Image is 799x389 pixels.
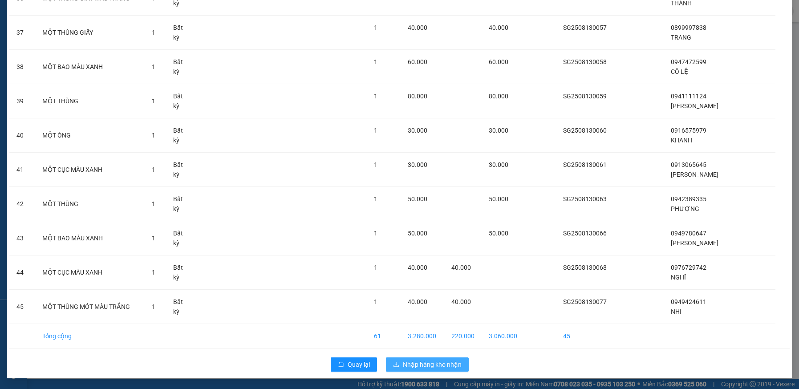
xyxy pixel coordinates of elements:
[9,290,35,324] td: 45
[489,24,508,31] span: 40.000
[408,298,427,305] span: 40.000
[374,161,377,168] span: 1
[166,153,196,187] td: Bất kỳ
[408,161,427,168] span: 30.000
[386,357,469,372] button: downloadNhập hàng kho nhận
[408,58,427,65] span: 60.000
[563,24,607,31] span: SG2508130057
[9,50,35,84] td: 38
[35,16,145,50] td: MỘT THÙNG GIẤY
[9,187,35,221] td: 42
[671,93,706,100] span: 0941111124
[563,195,607,203] span: SG2508130063
[35,255,145,290] td: MỘT CỤC MÀU XANH
[35,187,145,221] td: MỘT THÙNG
[671,68,688,75] span: CÔ LỆ
[408,24,427,31] span: 40.000
[152,97,155,105] span: 1
[563,298,607,305] span: SG2508130077
[408,264,427,271] span: 40.000
[408,93,427,100] span: 80.000
[671,274,686,281] span: NGHĨ
[374,58,377,65] span: 1
[35,84,145,118] td: MỘT THÙNG
[671,34,691,41] span: TRANG
[489,58,508,65] span: 60.000
[489,127,508,134] span: 30.000
[35,50,145,84] td: MỘT BAO MÀU XANH
[166,50,196,84] td: Bất kỳ
[408,127,427,134] span: 30.000
[9,255,35,290] td: 44
[35,290,145,324] td: MỘT THÙNG MÓT MÀU TRẮNG
[9,84,35,118] td: 39
[152,269,155,276] span: 1
[9,16,35,50] td: 37
[563,127,607,134] span: SG2508130060
[374,127,377,134] span: 1
[671,308,681,315] span: NHI
[403,360,462,369] span: Nhập hàng kho nhận
[451,264,471,271] span: 40.000
[489,230,508,237] span: 50.000
[563,161,607,168] span: SG2508130061
[451,298,471,305] span: 40.000
[408,230,427,237] span: 50.000
[408,195,427,203] span: 50.000
[671,161,706,168] span: 0913065645
[671,24,706,31] span: 0899997838
[671,264,706,271] span: 0976729742
[338,361,344,369] span: rollback
[563,58,607,65] span: SG2508130058
[348,360,370,369] span: Quay lại
[374,93,377,100] span: 1
[35,324,145,348] td: Tổng cộng
[401,324,444,348] td: 3.280.000
[374,195,377,203] span: 1
[374,298,377,305] span: 1
[671,127,706,134] span: 0916575979
[489,161,508,168] span: 30.000
[563,264,607,271] span: SG2508130068
[671,230,706,237] span: 0949780647
[9,118,35,153] td: 40
[152,235,155,242] span: 1
[671,239,718,247] span: [PERSON_NAME]
[489,93,508,100] span: 80.000
[563,93,607,100] span: SG2508130059
[374,230,377,237] span: 1
[556,324,614,348] td: 45
[35,118,145,153] td: MỘT ÓNG
[444,324,482,348] td: 220.000
[152,166,155,173] span: 1
[482,324,524,348] td: 3.060.000
[166,255,196,290] td: Bất kỳ
[166,16,196,50] td: Bất kỳ
[166,187,196,221] td: Bất kỳ
[166,290,196,324] td: Bất kỳ
[671,102,718,109] span: [PERSON_NAME]
[35,153,145,187] td: MỘT CỤC MÀU XANH
[166,221,196,255] td: Bất kỳ
[9,221,35,255] td: 43
[393,361,399,369] span: download
[374,264,377,271] span: 1
[671,195,706,203] span: 0942389335
[152,63,155,70] span: 1
[671,298,706,305] span: 0949424611
[152,303,155,310] span: 1
[671,137,692,144] span: KHANH
[152,29,155,36] span: 1
[374,24,377,31] span: 1
[489,195,508,203] span: 50.000
[152,200,155,207] span: 1
[9,153,35,187] td: 41
[671,171,718,178] span: [PERSON_NAME]
[166,84,196,118] td: Bất kỳ
[563,230,607,237] span: SG2508130066
[331,357,377,372] button: rollbackQuay lại
[671,58,706,65] span: 0947472599
[35,221,145,255] td: MỘT BAO MÀU XANH
[671,205,699,212] span: PHƯỢNG
[367,324,401,348] td: 61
